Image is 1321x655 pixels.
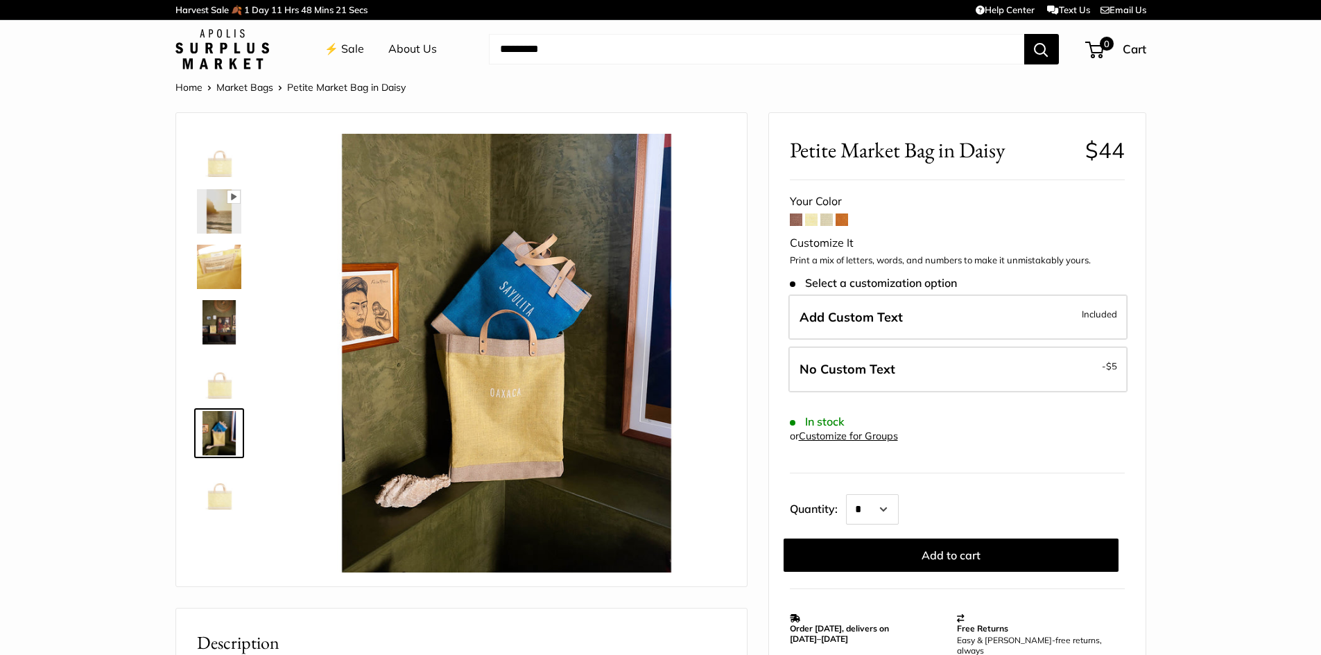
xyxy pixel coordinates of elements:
[349,4,368,15] span: Secs
[1099,37,1113,51] span: 0
[790,254,1125,268] p: Print a mix of letters, words, and numbers to make it unmistakably yours.
[301,4,312,15] span: 48
[388,39,437,60] a: About Us
[197,189,241,234] img: Petite Market Bag in Daisy
[790,415,845,428] span: In stock
[976,4,1035,15] a: Help Center
[197,300,241,344] img: Petite Market Bag in Daisy
[325,39,364,60] a: ⚡️ Sale
[790,490,846,525] label: Quantity:
[197,245,241,289] img: Petite Market Bag in Daisy
[194,464,244,514] a: Petite Market Bag in Daisy
[790,427,898,446] div: or
[788,295,1128,340] label: Add Custom Text
[1082,306,1117,322] span: Included
[284,4,299,15] span: Hrs
[197,356,241,400] img: Petite Market Bag in Daisy
[197,134,241,178] img: Petite Market Bag in Daisy
[790,191,1125,212] div: Your Color
[784,539,1119,572] button: Add to cart
[1024,34,1059,64] button: Search
[271,4,282,15] span: 11
[1087,38,1146,60] a: 0 Cart
[194,297,244,347] a: Petite Market Bag in Daisy
[194,131,244,181] a: Petite Market Bag in Daisy
[194,353,244,403] a: Petite Market Bag in Daisy
[175,29,269,69] img: Apolis: Surplus Market
[197,466,241,511] img: Petite Market Bag in Daisy
[1047,4,1089,15] a: Text Us
[1106,360,1117,372] span: $5
[216,81,273,94] a: Market Bags
[336,4,347,15] span: 21
[197,411,241,455] img: Petite Market Bag in Daisy
[790,137,1075,163] span: Petite Market Bag in Daisy
[175,78,406,96] nav: Breadcrumb
[800,361,895,377] span: No Custom Text
[799,430,898,442] a: Customize for Groups
[1100,4,1146,15] a: Email Us
[788,347,1128,392] label: Leave Blank
[790,233,1125,254] div: Customize It
[800,309,903,325] span: Add Custom Text
[314,4,334,15] span: Mins
[194,186,244,236] a: Petite Market Bag in Daisy
[175,81,202,94] a: Home
[287,81,406,94] span: Petite Market Bag in Daisy
[489,34,1024,64] input: Search...
[1085,137,1125,164] span: $44
[957,623,1008,634] strong: Free Returns
[252,4,269,15] span: Day
[1102,358,1117,374] span: -
[790,623,889,644] strong: Order [DATE], delivers on [DATE]–[DATE]
[244,4,250,15] span: 1
[790,277,957,290] span: Select a customization option
[194,408,244,458] a: Petite Market Bag in Daisy
[1123,42,1146,56] span: Cart
[287,134,726,573] img: Petite Market Bag in Daisy
[194,242,244,292] a: Petite Market Bag in Daisy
